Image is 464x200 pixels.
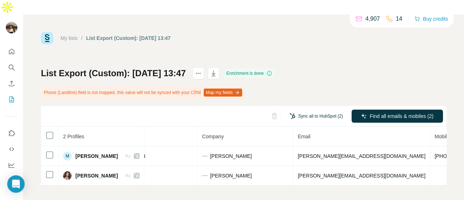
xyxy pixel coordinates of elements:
span: Mobile [435,134,449,139]
img: company-logo [202,173,208,179]
button: My lists [6,93,17,106]
img: Avatar [63,171,72,180]
button: Dashboard [6,159,17,172]
button: Enrich CSV [6,77,17,90]
button: Buy credits [414,14,448,24]
span: Find all emails & mobiles (2) [370,113,434,120]
button: Feedback [6,175,17,188]
span: [PERSON_NAME] [210,152,252,160]
span: Company Owner [106,173,144,179]
span: Email [298,134,310,139]
a: My lists [61,35,78,41]
div: List Export (Custom): [DATE] 13:47 [86,34,171,42]
span: [PERSON_NAME] [75,172,118,179]
p: 4,907 [365,15,380,23]
div: Enrichment is done [224,69,275,78]
button: Use Surfe on LinkedIn [6,127,17,140]
img: company-logo [202,153,208,159]
div: Open Intercom Messenger [7,175,25,193]
span: [PERSON_NAME] [75,152,118,160]
div: M [63,152,72,160]
button: Sync all to HubSpot (2) [285,111,348,122]
button: actions [192,68,204,79]
button: Find all emails & mobiles (2) [352,110,443,123]
button: Map my fields [204,89,242,97]
p: 14 [396,15,402,23]
button: Quick start [6,45,17,58]
li: / [81,34,83,42]
span: [PERSON_NAME] [210,172,252,179]
img: Surfe Logo [41,32,53,44]
h1: List Export (Custom): [DATE] 13:47 [41,68,186,79]
span: 2 Profiles [63,134,84,139]
div: Phone (Landline) field is not mapped, this value will not be synced with your CRM [41,86,244,99]
span: Company [202,134,224,139]
img: Avatar [6,22,17,33]
span: [PERSON_NAME][EMAIL_ADDRESS][DOMAIN_NAME] [298,153,425,159]
span: [PERSON_NAME][EMAIL_ADDRESS][DOMAIN_NAME] [298,173,425,179]
span: Owner, President [106,153,145,159]
button: Use Surfe API [6,143,17,156]
button: Search [6,61,17,74]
